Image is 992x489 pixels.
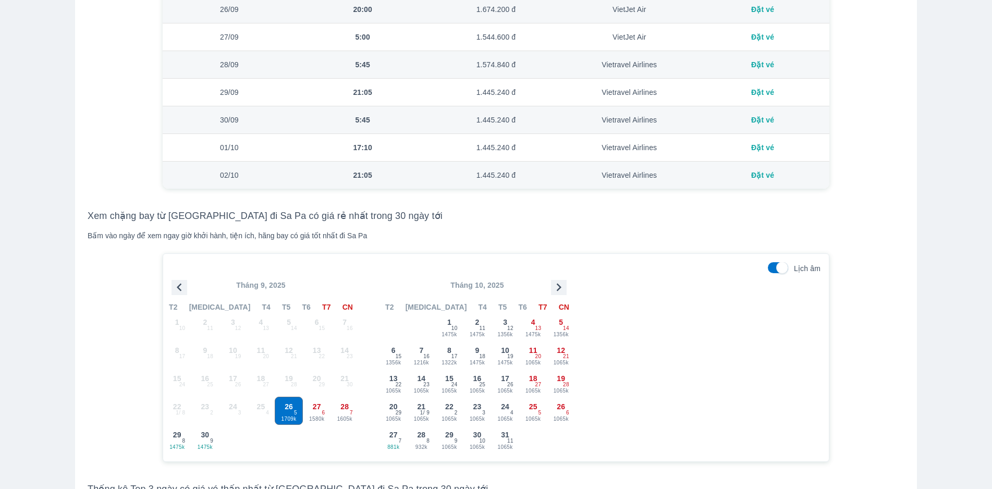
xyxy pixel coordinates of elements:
[507,381,513,389] span: 26
[313,401,321,412] span: 27
[704,32,821,42] div: Đặt vé
[447,317,451,327] span: 1
[445,373,454,384] span: 15
[447,345,451,356] span: 8
[501,401,509,412] span: 24
[330,397,359,425] button: 281605k7
[464,415,491,423] span: 1065k
[704,4,821,15] div: Đặt vé
[451,381,458,389] span: 24
[492,443,519,451] span: 1065k
[501,345,509,356] span: 10
[171,59,288,70] div: 28/09
[559,317,563,327] span: 5
[285,401,293,412] span: 26
[455,437,458,445] span: 9
[419,345,423,356] span: 7
[547,359,574,367] span: 1065k
[303,415,330,423] span: 1580k
[408,425,436,453] button: 28932k8
[520,359,547,367] span: 1065k
[571,170,688,180] div: Vietravel Airlines
[436,331,463,339] span: 1475k
[479,302,487,312] span: T4
[492,415,519,423] span: 1065k
[704,115,821,125] div: Đặt vé
[531,317,535,327] span: 4
[464,331,491,339] span: 1475k
[547,340,575,369] button: 121065k21
[501,430,509,440] span: 31
[171,115,288,125] div: 30/09
[557,401,565,412] span: 26
[492,387,519,395] span: 1065k
[529,373,537,384] span: 18
[463,369,492,397] button: 161065k25
[501,373,509,384] span: 17
[519,397,547,425] button: 251065k5
[171,170,288,180] div: 02/10
[430,162,563,189] td: 1.445.240 đ
[408,443,435,451] span: 932k
[520,415,547,423] span: 1065k
[435,425,463,453] button: 291065k9
[463,397,492,425] button: 231065k3
[304,142,421,153] div: 17:10
[163,425,191,453] button: 291475k8
[430,106,563,134] td: 1.445.240 đ
[396,409,402,417] span: 29
[182,437,186,445] span: 8
[294,409,297,417] span: 5
[463,425,492,453] button: 301065k10
[436,443,463,451] span: 1065k
[464,443,491,451] span: 1065k
[547,415,574,423] span: 1065k
[547,369,575,397] button: 191065k28
[304,59,421,70] div: 5:45
[473,373,482,384] span: 16
[408,369,436,397] button: 141065k23
[547,312,575,340] button: 51356k14
[704,59,821,70] div: Đặt vé
[475,345,480,356] span: 9
[430,79,563,106] td: 1.445.240 đ
[535,381,542,389] span: 27
[435,369,463,397] button: 151065k24
[491,397,519,425] button: 241065k4
[547,331,574,339] span: 1356k
[445,430,454,440] span: 29
[529,345,537,356] span: 11
[547,397,575,425] button: 261065k6
[380,443,407,451] span: 881k
[417,401,425,412] span: 21
[491,312,519,340] button: 31356k12
[385,302,394,312] span: T2
[535,352,542,361] span: 20
[464,359,491,367] span: 1475k
[331,415,358,423] span: 1605k
[503,317,507,327] span: 3
[417,373,425,384] span: 14
[302,302,311,312] span: T6
[464,387,491,395] span: 1065k
[507,437,513,445] span: 11
[482,409,485,417] span: 3
[510,409,513,417] span: 4
[88,210,904,222] h3: Xem chặng bay từ [GEOGRAPHIC_DATA] đi Sa Pa có giá rẻ nhất trong 30 ngày tới
[479,324,485,333] span: 11
[492,359,519,367] span: 1475k
[408,397,436,425] button: 211065k1/ 9
[557,345,565,356] span: 12
[380,415,407,423] span: 1065k
[417,430,425,440] span: 28
[163,280,359,290] p: Tháng 9, 2025
[451,324,458,333] span: 10
[519,302,527,312] span: T6
[173,430,181,440] span: 29
[201,430,209,440] span: 30
[423,352,430,361] span: 16
[169,302,177,312] span: T2
[473,430,482,440] span: 30
[520,387,547,395] span: 1065k
[571,142,688,153] div: Vietravel Airlines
